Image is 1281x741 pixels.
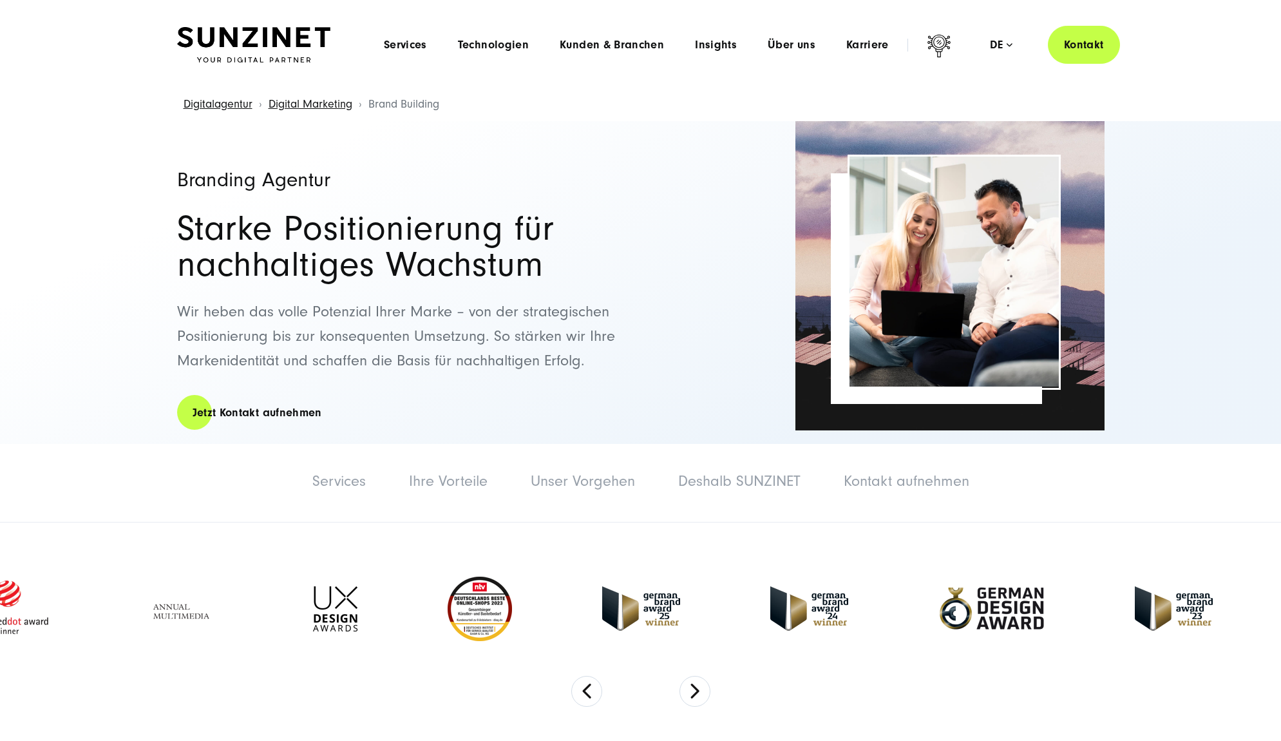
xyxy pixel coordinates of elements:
[409,472,488,490] a: Ihre Vorteile
[531,472,635,490] a: Unser Vorgehen
[695,39,737,52] a: Insights
[177,211,628,283] h2: Starke Positionierung für nachhaltiges Wachstum
[368,97,439,111] span: Brand Building
[458,39,529,52] a: Technologien
[448,577,512,641] img: Deutschlands beste Online Shops 2023 - boesner - Kunde - SUNZINET
[312,472,366,490] a: Services
[795,121,1105,430] img: Bild von Solarpanels vor einer bergigen Landschaft – steht symbolisch für Nachhaltigkeit – Brandi...
[679,676,710,707] button: Next
[938,586,1045,631] img: German-Design-Award - fullservice digital agentur SUNZINET
[560,39,664,52] a: Kunden & Branchen
[177,394,337,431] a: Jetzt Kontakt aufnehmen
[768,39,815,52] a: Über uns
[313,586,357,631] img: UX-Design-Awards - fullservice digital agentur SUNZINET
[144,586,223,631] img: Full Service Digitalagentur - Annual Multimedia Awards
[602,586,680,631] img: German Brand Award winner 2025 - Full Service Digital Agentur SUNZINET
[184,97,252,111] a: Digitalagentur
[571,676,602,707] button: Previous
[177,300,628,374] p: Wir heben das volle Potenzial Ihrer Marke – von der strategischen Positionierung bis zur konseque...
[990,39,1012,52] div: de
[678,472,801,490] a: Deshalb SUNZINET
[846,39,889,52] a: Karriere
[1135,586,1213,631] img: German Brand Award 2023 Winner - fullservice digital agentur SUNZINET
[177,27,330,63] img: SUNZINET Full Service Digital Agentur
[177,169,628,190] h1: Branding Agentur
[269,97,352,111] a: Digital Marketing
[384,39,427,52] a: Services
[770,586,848,631] img: German-Brand-Award - fullservice digital agentur SUNZINET
[1048,26,1120,64] a: Kontakt
[844,472,969,490] a: Kontakt aufnehmen
[849,157,1059,387] img: Eine Frau und ein Mann sitzen nebeneinander auf einem Sofa und schauen gemeinsam lachend auf eine...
